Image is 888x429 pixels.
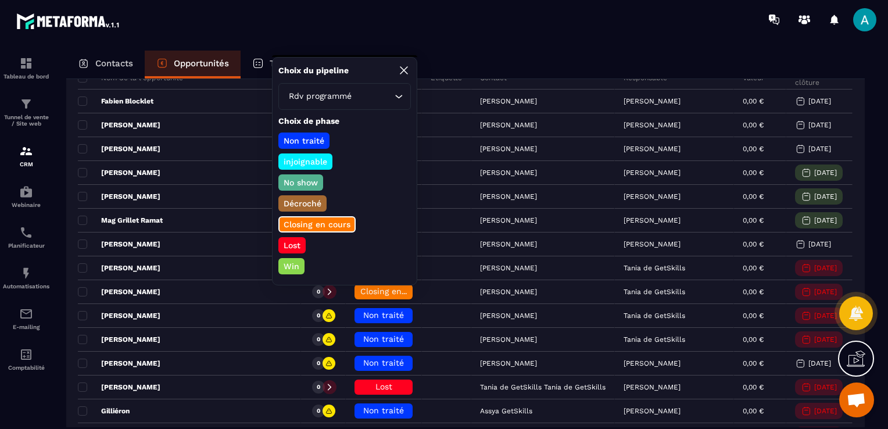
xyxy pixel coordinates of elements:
[317,359,320,367] p: 0
[624,335,685,344] p: Tania de GetSkills
[624,169,681,177] p: [PERSON_NAME]
[16,10,121,31] img: logo
[19,226,33,239] img: scheduler
[317,383,320,391] p: 0
[78,120,160,130] p: [PERSON_NAME]
[270,58,299,69] p: Tâches
[317,407,320,415] p: 0
[743,192,764,201] p: 0,00 €
[3,339,49,380] a: accountantaccountantComptabilité
[743,407,764,415] p: 0,00 €
[286,90,354,103] span: Rdv programmé
[282,260,301,272] p: Win
[3,88,49,135] a: formationformationTunnel de vente / Site web
[743,97,764,105] p: 0,00 €
[363,406,404,415] span: Non traité
[78,96,153,106] p: Fabien Blocklet
[19,266,33,280] img: automations
[624,216,681,224] p: [PERSON_NAME]
[3,48,49,88] a: formationformationTableau de bord
[624,192,681,201] p: [PERSON_NAME]
[3,324,49,330] p: E-mailing
[839,382,874,417] a: Ouvrir le chat
[624,240,681,248] p: [PERSON_NAME]
[317,335,320,344] p: 0
[282,177,320,188] p: No show
[317,288,320,296] p: 0
[78,335,160,344] p: [PERSON_NAME]
[278,65,349,76] p: Choix du pipeline
[814,312,837,320] p: [DATE]
[282,198,323,209] p: Décroché
[317,312,320,320] p: 0
[278,116,411,127] p: Choix de phase
[360,287,427,296] span: Closing en cours
[3,73,49,80] p: Tableau de bord
[363,358,404,367] span: Non traité
[3,364,49,371] p: Comptabilité
[78,359,160,368] p: [PERSON_NAME]
[3,242,49,249] p: Planificateur
[814,288,837,296] p: [DATE]
[3,202,49,208] p: Webinaire
[282,156,329,167] p: injoignable
[19,348,33,362] img: accountant
[624,121,681,129] p: [PERSON_NAME]
[375,382,392,391] span: Lost
[19,307,33,321] img: email
[814,383,837,391] p: [DATE]
[78,144,160,153] p: [PERSON_NAME]
[814,407,837,415] p: [DATE]
[743,145,764,153] p: 0,00 €
[743,383,764,391] p: 0,00 €
[814,335,837,344] p: [DATE]
[743,169,764,177] p: 0,00 €
[743,312,764,320] p: 0,00 €
[19,56,33,70] img: formation
[78,287,160,296] p: [PERSON_NAME]
[743,335,764,344] p: 0,00 €
[3,135,49,176] a: formationformationCRM
[814,192,837,201] p: [DATE]
[743,216,764,224] p: 0,00 €
[241,51,311,78] a: Tâches
[743,264,764,272] p: 0,00 €
[3,114,49,127] p: Tunnel de vente / Site web
[78,382,160,392] p: [PERSON_NAME]
[78,406,130,416] p: Gilliéron
[78,168,160,177] p: [PERSON_NAME]
[354,90,392,103] input: Search for option
[3,283,49,289] p: Automatisations
[808,240,831,248] p: [DATE]
[282,239,302,251] p: Lost
[624,407,681,415] p: [PERSON_NAME]
[808,97,831,105] p: [DATE]
[95,58,133,69] p: Contacts
[3,161,49,167] p: CRM
[282,135,326,146] p: Non traité
[743,359,764,367] p: 0,00 €
[624,288,685,296] p: Tania de GetSkills
[363,310,404,320] span: Non traité
[814,169,837,177] p: [DATE]
[78,216,163,225] p: Mag Grillet Ramat
[66,51,145,78] a: Contacts
[743,121,764,129] p: 0,00 €
[808,121,831,129] p: [DATE]
[624,145,681,153] p: [PERSON_NAME]
[3,217,49,258] a: schedulerschedulerPlanificateur
[743,288,764,296] p: 0,00 €
[282,219,352,230] p: Closing en cours
[19,97,33,111] img: formation
[624,359,681,367] p: [PERSON_NAME]
[3,298,49,339] a: emailemailE-mailing
[808,359,831,367] p: [DATE]
[78,239,160,249] p: [PERSON_NAME]
[3,176,49,217] a: automationsautomationsWebinaire
[814,264,837,272] p: [DATE]
[363,334,404,344] span: Non traité
[808,145,831,153] p: [DATE]
[78,311,160,320] p: [PERSON_NAME]
[78,263,160,273] p: [PERSON_NAME]
[624,383,681,391] p: [PERSON_NAME]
